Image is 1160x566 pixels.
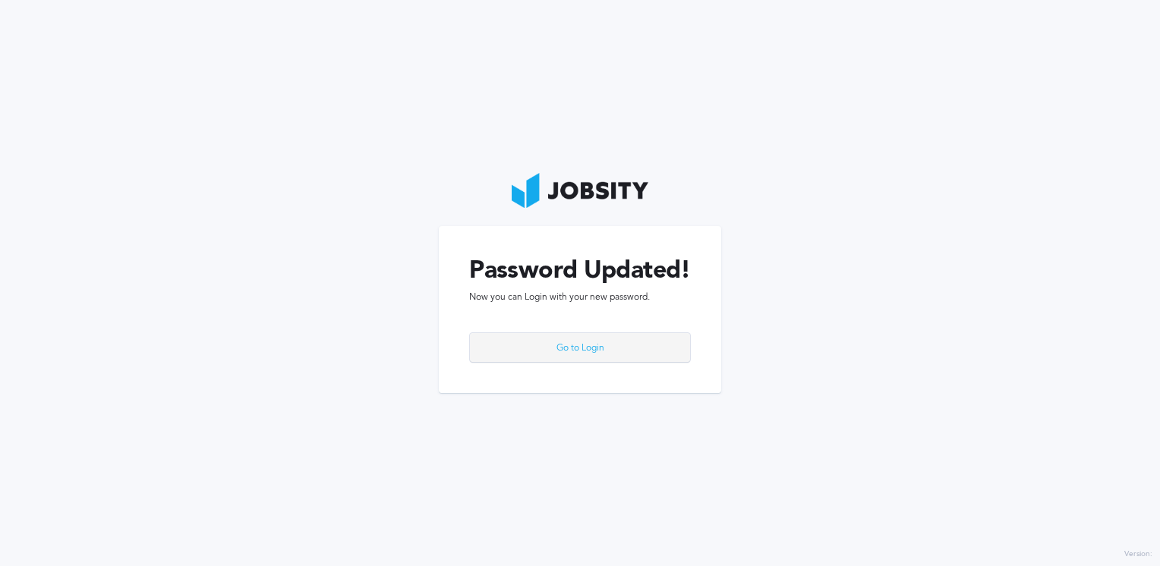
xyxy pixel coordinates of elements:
[1124,550,1152,559] label: Version:
[469,256,690,285] h1: Password Updated!
[469,292,690,303] span: Now you can Login with your new password.
[469,332,690,363] button: Go to Login
[470,333,689,363] div: Go to Login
